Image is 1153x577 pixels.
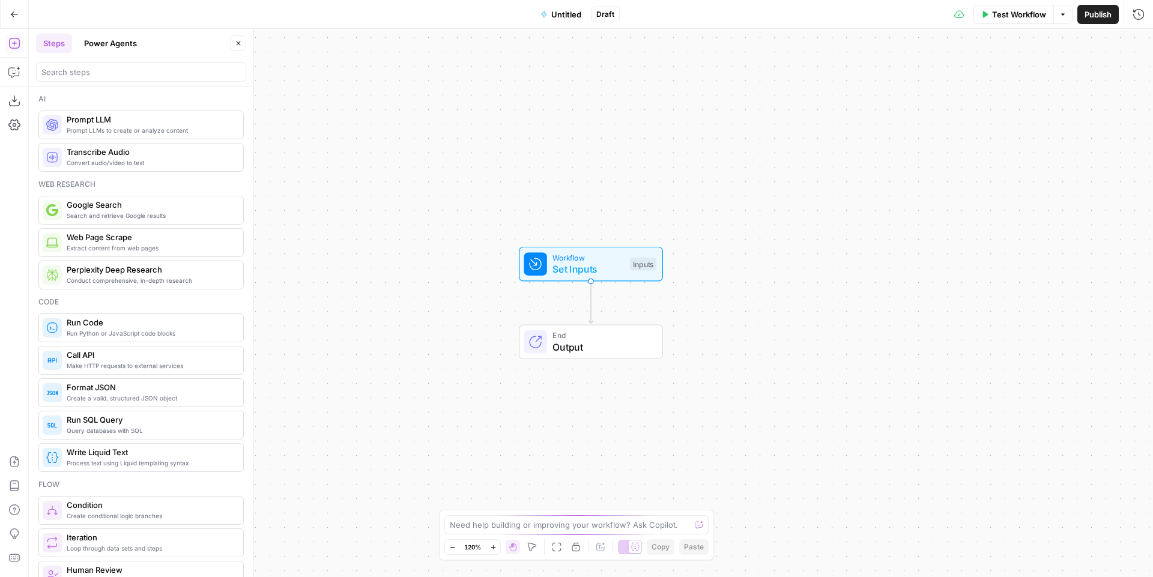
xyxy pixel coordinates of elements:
[67,211,234,220] span: Search and retrieve Google results
[652,542,670,552] span: Copy
[67,349,234,361] span: Call API
[479,325,703,360] div: EndOutput
[67,316,234,328] span: Run Code
[1077,5,1119,24] button: Publish
[67,113,234,125] span: Prompt LLM
[552,262,624,276] span: Set Inputs
[77,34,144,53] button: Power Agents
[36,34,72,53] button: Steps
[551,8,581,20] span: Untitled
[67,531,234,543] span: Iteration
[67,511,234,521] span: Create conditional logic branches
[479,247,703,282] div: WorkflowSet InputsInputs
[67,426,234,435] span: Query databases with SQL
[67,125,234,135] span: Prompt LLMs to create or analyze content
[67,276,234,285] span: Conduct comprehensive, in-depth research
[67,243,234,253] span: Extract content from web pages
[41,66,241,78] input: Search steps
[533,5,589,24] button: Untitled
[67,158,234,168] span: Convert audio/video to text
[67,458,234,468] span: Process text using Liquid templating syntax
[67,361,234,370] span: Make HTTP requests to external services
[67,499,234,511] span: Condition
[38,94,244,104] div: Ai
[630,258,656,271] div: Inputs
[38,179,244,190] div: Web research
[67,414,234,426] span: Run SQL Query
[464,542,481,552] span: 120%
[552,340,650,354] span: Output
[67,264,234,276] span: Perplexity Deep Research
[1085,8,1112,20] span: Publish
[596,9,614,20] span: Draft
[589,282,593,324] g: Edge from start to end
[67,381,234,393] span: Format JSON
[992,8,1046,20] span: Test Workflow
[552,330,650,341] span: End
[67,446,234,458] span: Write Liquid Text
[67,146,234,158] span: Transcribe Audio
[67,328,234,338] span: Run Python or JavaScript code blocks
[67,231,234,243] span: Web Page Scrape
[552,252,624,263] span: Workflow
[973,5,1053,24] button: Test Workflow
[67,393,234,403] span: Create a valid, structured JSON object
[684,542,704,552] span: Paste
[679,539,709,555] button: Paste
[67,543,234,553] span: Loop through data sets and steps
[38,297,244,307] div: Code
[38,479,244,490] div: Flow
[647,539,674,555] button: Copy
[67,564,234,576] span: Human Review
[67,199,234,211] span: Google Search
